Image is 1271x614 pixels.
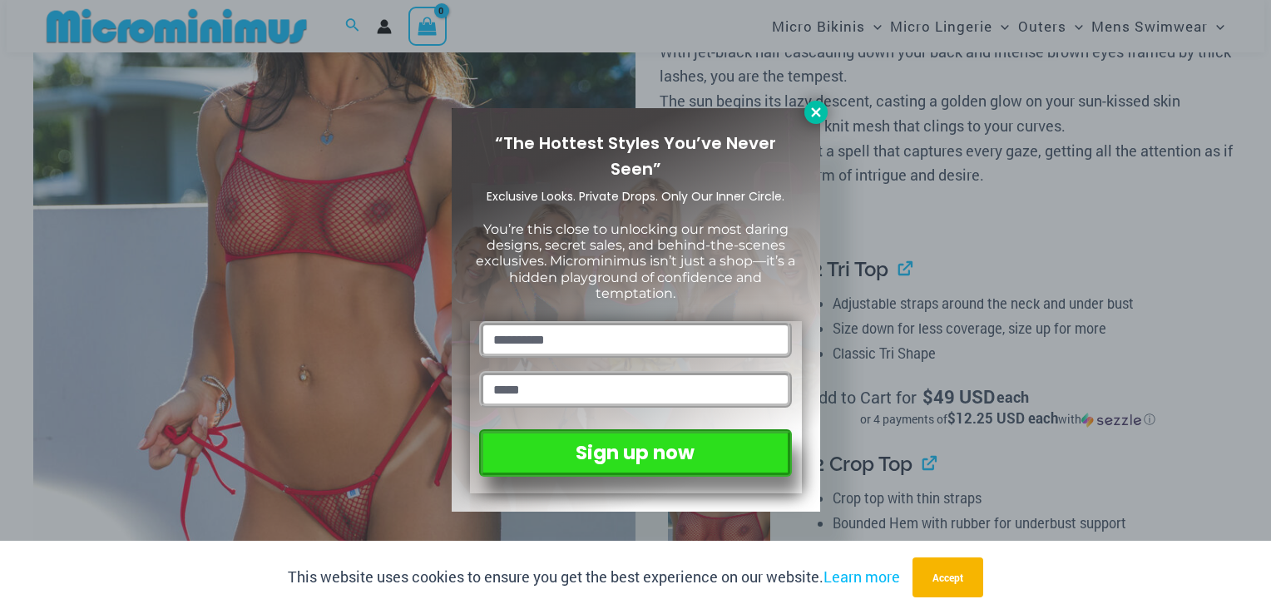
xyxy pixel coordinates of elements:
[912,557,983,597] button: Accept
[487,188,784,205] span: Exclusive Looks. Private Drops. Only Our Inner Circle.
[476,221,795,301] span: You’re this close to unlocking our most daring designs, secret sales, and behind-the-scenes exclu...
[823,567,900,587] a: Learn more
[495,131,776,181] span: “The Hottest Styles You’ve Never Seen”
[804,101,828,124] button: Close
[288,565,900,590] p: This website uses cookies to ensure you get the best experience on our website.
[479,429,791,477] button: Sign up now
